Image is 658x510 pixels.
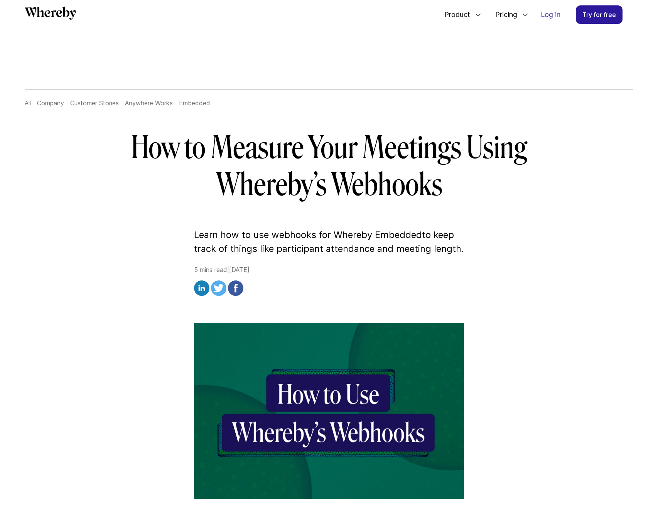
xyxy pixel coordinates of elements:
[576,5,623,24] a: Try for free
[194,265,464,298] div: 5 mins read | [DATE]
[488,2,519,27] span: Pricing
[25,99,31,107] a: All
[25,7,76,20] svg: Whereby
[179,99,210,107] a: Embedded
[228,280,243,296] img: facebook
[437,2,472,27] span: Product
[535,6,567,24] a: Log in
[194,280,209,296] img: linkedin
[107,129,551,203] h1: How to Measure Your Meetings Using Whereby’s Webhooks
[37,99,64,107] a: Company
[194,228,464,256] p: Learn how to use webhooks for Whereby Embedded to keep track of things like participant attendanc...
[25,7,76,22] a: Whereby
[70,99,119,107] a: Customer Stories
[125,99,173,107] a: Anywhere Works
[211,280,226,296] img: twitter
